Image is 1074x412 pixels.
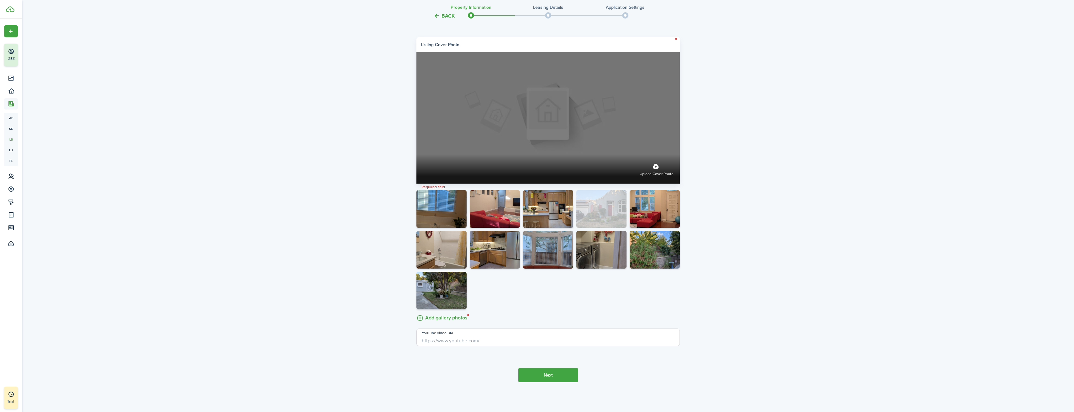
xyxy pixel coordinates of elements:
[470,231,520,269] img: PXL_20250909_012238263.jpg
[4,44,56,66] button: 25%
[470,190,520,228] img: PXL_20250909_012051700.jpg
[4,155,18,166] a: pl
[523,190,573,228] img: PXL_20250909_012203484.jpg
[416,329,680,346] input: https://www.youtube.com/
[416,184,450,190] div: Required field
[451,4,491,11] stepper-dot-title: Property information
[523,231,573,269] img: PXL_20250909_012451732.jpg
[606,4,644,11] stepper-dot-title: Application settings
[4,113,18,123] a: ap
[630,231,680,269] img: PXL_20250909_014515879.jpg
[416,231,467,269] img: PXL_20250909_013124877.jpg
[416,272,467,309] img: PXL_20250909_014251731.jpg
[640,161,674,177] label: Upload cover photo
[7,399,32,404] p: Trial
[630,190,680,228] img: PXL_20250909_012020602.jpg
[4,387,18,409] a: Trial
[4,134,18,145] a: ls
[4,123,18,134] a: sc
[416,190,467,228] img: PXL_20250909_013902788.jpg
[4,25,18,37] button: Open menu
[6,6,14,12] img: TenantCloud
[533,4,563,11] stepper-dot-title: Leasing details
[421,41,459,48] div: Listing cover photo
[640,171,674,177] span: Upload cover photo
[518,368,578,382] button: Next
[576,231,627,269] img: PXL_20250909_015116035.MP.jpg
[8,56,16,62] p: 25%
[4,145,18,155] a: ld
[434,13,455,19] button: Back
